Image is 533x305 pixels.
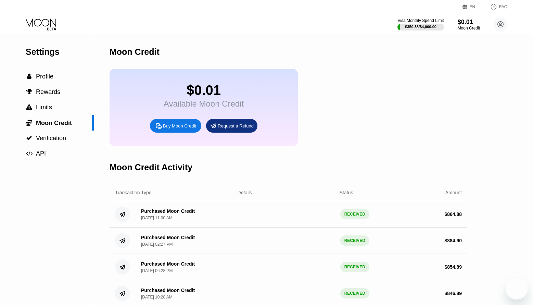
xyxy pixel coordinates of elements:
[36,120,72,126] span: Moon Credit
[405,25,436,29] div: $350.38 / $4,000.00
[141,288,195,293] div: Purchased Moon Credit
[506,278,528,300] iframe: Кнопка запуска окна обмена сообщениями
[26,104,33,110] div: 
[150,119,201,133] div: Buy Moon Credit
[36,135,66,142] span: Verification
[470,4,475,9] div: EN
[141,242,173,247] div: [DATE] 02:27 PM
[458,19,480,26] div: $0.01
[26,73,33,80] div: 
[36,88,60,95] span: Rewards
[340,262,369,272] div: RECEIVED
[110,162,192,172] div: Moon Credit Activity
[499,4,507,9] div: FAQ
[36,104,52,111] span: Limits
[163,123,196,129] div: Buy Moon Credit
[444,211,462,217] div: $ 864.88
[26,135,33,141] div: 
[141,208,195,214] div: Purchased Moon Credit
[462,3,483,10] div: EN
[110,47,160,57] div: Moon Credit
[397,18,444,30] div: Visa Monthly Spend Limit$350.38/$4,000.00
[458,26,480,30] div: Moon Credit
[340,209,369,219] div: RECEIVED
[483,3,507,10] div: FAQ
[26,150,33,157] span: 
[26,135,32,141] span: 
[26,119,33,126] div: 
[141,235,195,240] div: Purchased Moon Credit
[340,190,353,195] div: Status
[164,99,244,109] div: Available Moon Credit
[36,73,53,80] span: Profile
[206,119,257,133] div: Request a Refund
[444,291,462,296] div: $ 846.89
[141,261,195,267] div: Purchased Moon Credit
[27,73,31,80] span: 
[141,216,173,220] div: [DATE] 11:00 AM
[218,123,254,129] div: Request a Refund
[444,238,462,243] div: $ 884.90
[26,119,32,126] span: 
[26,89,32,95] span: 
[397,18,444,23] div: Visa Monthly Spend Limit
[115,190,152,195] div: Transaction Type
[238,190,252,195] div: Details
[36,150,46,157] span: API
[26,104,32,110] span: 
[141,268,173,273] div: [DATE] 06:28 PM
[458,19,480,30] div: $0.01Moon Credit
[164,83,244,98] div: $0.01
[444,264,462,270] div: $ 854.89
[26,47,94,57] div: Settings
[340,288,369,298] div: RECEIVED
[340,235,369,246] div: RECEIVED
[445,190,462,195] div: Amount
[26,89,33,95] div: 
[141,295,173,300] div: [DATE] 10:28 AM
